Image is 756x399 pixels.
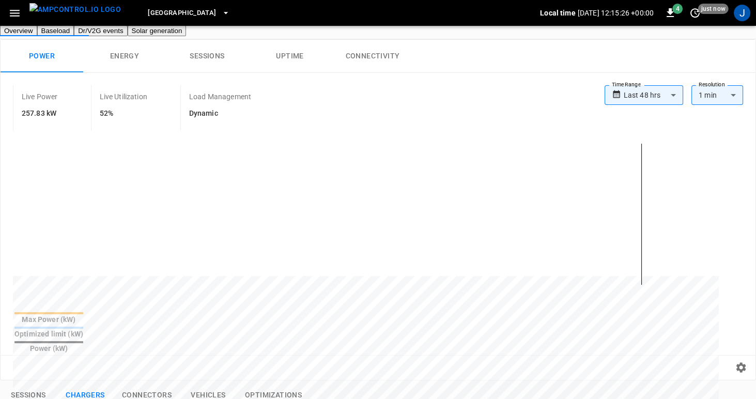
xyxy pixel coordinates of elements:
[189,91,251,102] p: Load Management
[687,5,703,21] button: set refresh interval
[83,40,166,73] button: Energy
[249,40,331,73] button: Uptime
[331,40,414,73] button: Connectivity
[29,3,121,16] img: ampcontrol.io logo
[691,85,743,105] div: 1 min
[734,5,750,21] div: profile-icon
[189,108,251,119] h6: Dynamic
[22,108,58,119] h6: 257.83 kW
[22,91,58,102] p: Live Power
[166,40,249,73] button: Sessions
[699,81,724,89] label: Resolution
[100,91,147,102] p: Live Utilization
[1,40,83,73] button: Power
[612,81,641,89] label: Time Range
[148,7,216,19] span: [GEOGRAPHIC_DATA]
[37,25,74,36] button: Baseload
[144,3,234,23] button: [GEOGRAPHIC_DATA]
[624,85,683,105] div: Last 48 hrs
[698,4,729,14] span: just now
[672,4,683,14] span: 4
[74,25,127,36] button: Dr/V2G events
[100,108,147,119] h6: 52%
[578,8,654,18] p: [DATE] 12:15:26 +00:00
[540,8,576,18] p: Local time
[128,25,187,36] button: Solar generation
